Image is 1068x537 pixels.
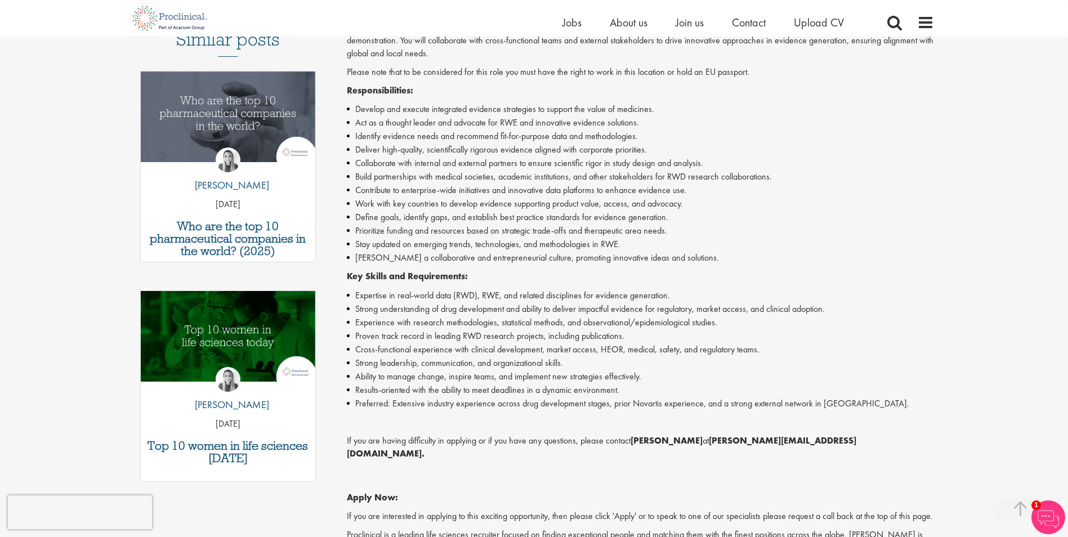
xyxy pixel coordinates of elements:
[347,329,934,343] li: Proven track record in leading RWD research projects, including publications.
[794,15,844,30] a: Upload CV
[347,197,934,211] li: Work with key countries to develop evidence supporting product value, access, and advocacy.
[8,495,152,529] iframe: reCAPTCHA
[347,156,934,170] li: Collaborate with internal and external partners to ensure scientific rigor in study design and an...
[347,343,934,356] li: Cross-functional experience with clinical development, market access, HEOR, medical, safety, and ...
[347,510,934,523] p: If you are interested in applying to this exciting opportunity, then please click 'Apply' or to s...
[216,367,240,392] img: Hannah Burke
[347,251,934,265] li: [PERSON_NAME] a collaborative and entrepreneurial culture, promoting innovative ideas and solutions.
[347,224,934,238] li: Prioritize funding and resources based on strategic trade-offs and therapeutic area needs.
[347,435,856,459] strong: [PERSON_NAME][EMAIL_ADDRESS][DOMAIN_NAME].
[141,291,316,382] img: Top 10 women in life sciences today
[347,66,934,79] p: Please note that to be considered for this role you must have the right to work in this location ...
[347,116,934,129] li: Act as a thought leader and advocate for RWE and innovative evidence solutions.
[141,71,316,162] img: Top 10 pharmaceutical companies in the world 2025
[146,440,310,464] a: Top 10 women in life sciences [DATE]
[347,143,934,156] li: Deliver high-quality, scientifically rigorous evidence aligned with corporate priorities.
[186,147,269,198] a: Hannah Burke [PERSON_NAME]
[141,418,316,431] p: [DATE]
[562,15,582,30] a: Jobs
[676,15,704,30] a: Join us
[347,270,468,282] strong: Key Skills and Requirements:
[347,491,398,503] strong: Apply Now:
[347,238,934,251] li: Stay updated on emerging trends, technologies, and methodologies in RWE.
[347,383,934,397] li: Results-oriented with the ability to meet deadlines in a dynamic environment.
[631,435,703,446] strong: [PERSON_NAME]
[347,435,934,460] p: If you are having difficulty in applying or if you have any questions, please contact at
[216,147,240,172] img: Hannah Burke
[186,397,269,412] p: [PERSON_NAME]
[347,302,934,316] li: Strong understanding of drug development and ability to deliver impactful evidence for regulatory...
[347,129,934,143] li: Identify evidence needs and recommend fit-for-purpose data and methodologies.
[176,30,280,57] h3: Similar posts
[146,220,310,257] a: Who are the top 10 pharmaceutical companies in the world? (2025)
[347,170,934,184] li: Build partnerships with medical societies, academic institutions, and other stakeholders for RWD ...
[347,289,934,302] li: Expertise in real-world data (RWD), RWE, and related disciplines for evidence generation.
[141,71,316,171] a: Link to a post
[347,211,934,224] li: Define goals, identify gaps, and establish best practice standards for evidence generation.
[141,198,316,211] p: [DATE]
[347,84,413,96] strong: Responsibilities:
[347,184,934,197] li: Contribute to enterprise-wide initiatives and innovative data platforms to enhance evidence use.
[347,316,934,329] li: Experience with research methodologies, statistical methods, and observational/epidemiological st...
[1031,500,1065,534] img: Chatbot
[347,356,934,370] li: Strong leadership, communication, and organizational skills.
[186,178,269,193] p: [PERSON_NAME]
[347,370,934,383] li: Ability to manage change, inspire teams, and implement new strategies effectively.
[347,102,934,116] li: Develop and execute integrated evidence strategies to support the value of medicines.
[347,397,934,410] li: Preferred: Extensive industry experience across drug development stages, prior Novartis experienc...
[186,367,269,418] a: Hannah Burke [PERSON_NAME]
[141,291,316,391] a: Link to a post
[1031,500,1041,510] span: 1
[732,15,766,30] a: Contact
[610,15,647,30] a: About us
